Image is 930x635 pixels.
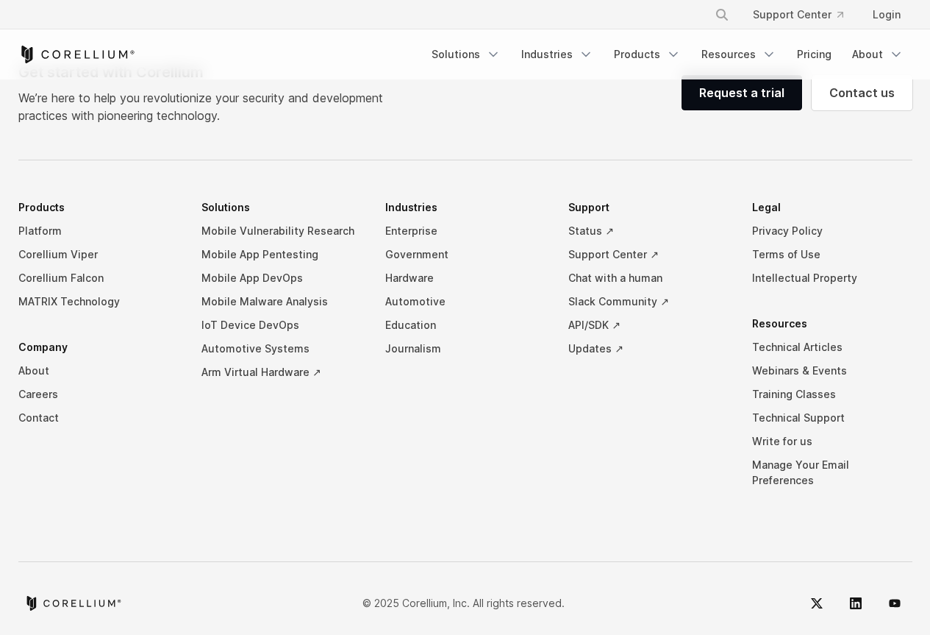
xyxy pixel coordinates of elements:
a: Journalism [385,337,546,361]
a: Mobile App Pentesting [201,243,362,266]
a: Pricing [788,41,840,68]
a: Corellium Viper [18,243,179,266]
a: About [18,359,179,383]
a: Corellium home [24,596,122,611]
a: Technical Support [752,406,912,430]
a: Support Center ↗ [568,243,729,266]
a: Privacy Policy [752,219,912,243]
a: Automotive Systems [201,337,362,361]
a: Hardware [385,266,546,290]
a: Login [861,1,912,28]
a: LinkedIn [838,586,873,621]
button: Search [709,1,735,28]
a: Corellium Home [18,46,135,63]
a: Solutions [423,41,509,68]
a: YouTube [877,586,912,621]
a: Automotive [385,290,546,313]
a: Resources [693,41,785,68]
a: Manage Your Email Preferences [752,453,912,492]
a: Mobile App DevOps [201,266,362,290]
div: Navigation Menu [697,1,912,28]
div: Navigation Menu [423,41,912,68]
a: Contact [18,406,179,430]
a: Education [385,313,546,337]
a: Careers [18,383,179,406]
a: Slack Community ↗ [568,290,729,313]
a: Support Center [741,1,855,28]
a: Technical Articles [752,336,912,359]
a: Arm Virtual Hardware ↗ [201,361,362,384]
a: Enterprise [385,219,546,243]
a: MATRIX Technology [18,290,179,313]
a: Status ↗ [568,219,729,243]
a: Write for us [752,430,912,453]
div: Navigation Menu [18,196,912,514]
a: Twitter [799,586,834,621]
a: Intellectual Property [752,266,912,290]
a: Corellium Falcon [18,266,179,290]
a: Request a trial [682,75,802,110]
a: Chat with a human [568,266,729,290]
a: Government [385,243,546,266]
a: Platform [18,219,179,243]
p: We’re here to help you revolutionize your security and development practices with pioneering tech... [18,89,395,124]
a: Terms of Use [752,243,912,266]
a: API/SDK ↗ [568,313,729,337]
a: About [843,41,912,68]
a: Webinars & Events [752,359,912,383]
p: © 2025 Corellium, Inc. All rights reserved. [362,595,565,611]
a: Updates ↗ [568,337,729,361]
a: Training Classes [752,383,912,406]
a: IoT Device DevOps [201,313,362,337]
a: Products [605,41,690,68]
a: Mobile Vulnerability Research [201,219,362,243]
a: Mobile Malware Analysis [201,290,362,313]
a: Contact us [812,75,912,110]
a: Industries [512,41,602,68]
